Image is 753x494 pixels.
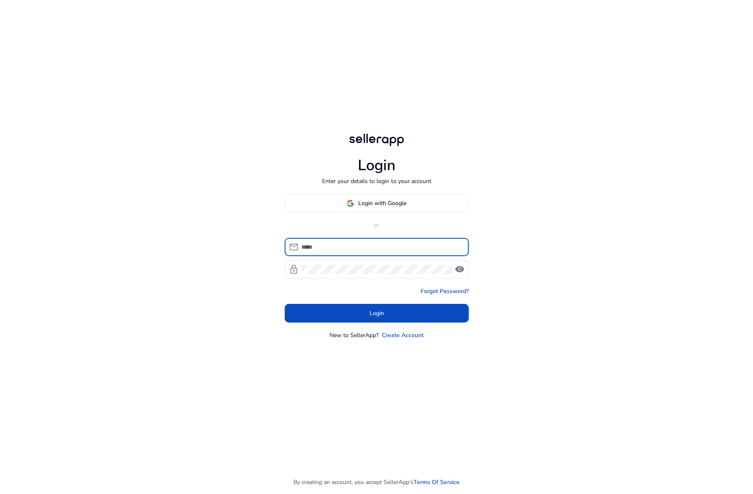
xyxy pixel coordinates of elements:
span: visibility [455,264,465,274]
span: mail [289,242,299,252]
a: Create Account [382,331,423,340]
p: or [285,221,469,230]
span: Login with Google [358,199,406,208]
h1: Login [358,157,396,174]
span: lock [289,264,299,274]
a: Terms Of Service [413,478,460,487]
p: New to SellerApp? [330,331,379,340]
span: Login [369,309,384,318]
button: Login with Google [285,194,469,213]
button: Login [285,304,469,323]
a: Forgot Password? [421,287,469,296]
img: google-logo.svg [347,200,354,207]
p: Enter your details to login to your account [322,177,431,186]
